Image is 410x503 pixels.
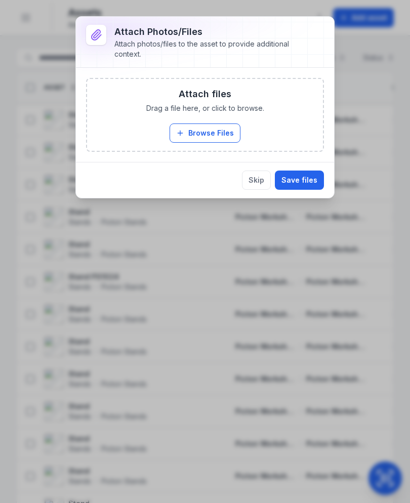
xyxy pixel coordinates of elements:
h3: Attach files [179,87,231,101]
div: Attach photos/files to the asset to provide additional context. [114,39,308,59]
button: Save files [275,171,324,190]
button: Skip [242,171,271,190]
button: Browse Files [170,123,240,143]
h3: Attach photos/files [114,25,308,39]
span: Drag a file here, or click to browse. [146,103,264,113]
